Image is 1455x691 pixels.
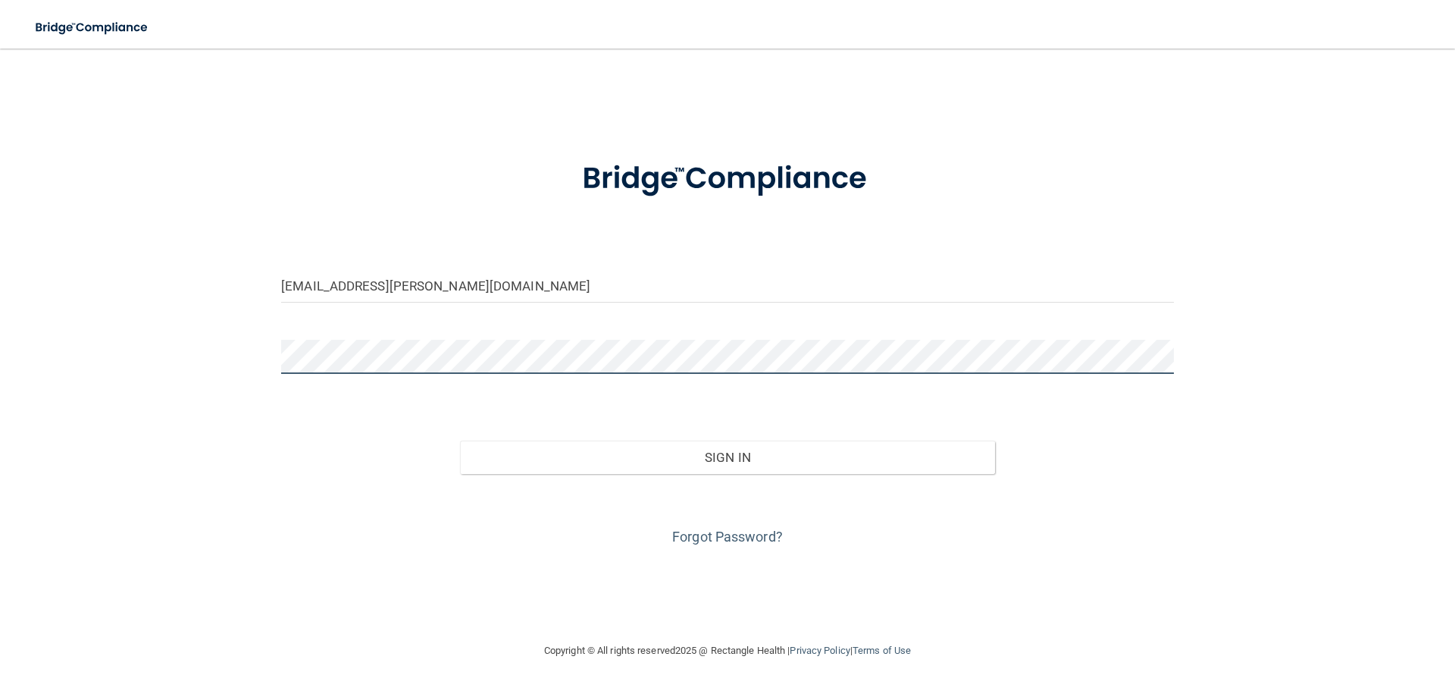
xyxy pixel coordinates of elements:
[790,645,850,656] a: Privacy Policy
[460,441,996,474] button: Sign In
[451,627,1004,675] div: Copyright © All rights reserved 2025 @ Rectangle Health | |
[853,645,911,656] a: Terms of Use
[23,12,162,43] img: bridge_compliance_login_screen.278c3ca4.svg
[551,140,904,218] img: bridge_compliance_login_screen.278c3ca4.svg
[281,269,1174,303] input: Email
[672,529,783,545] a: Forgot Password?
